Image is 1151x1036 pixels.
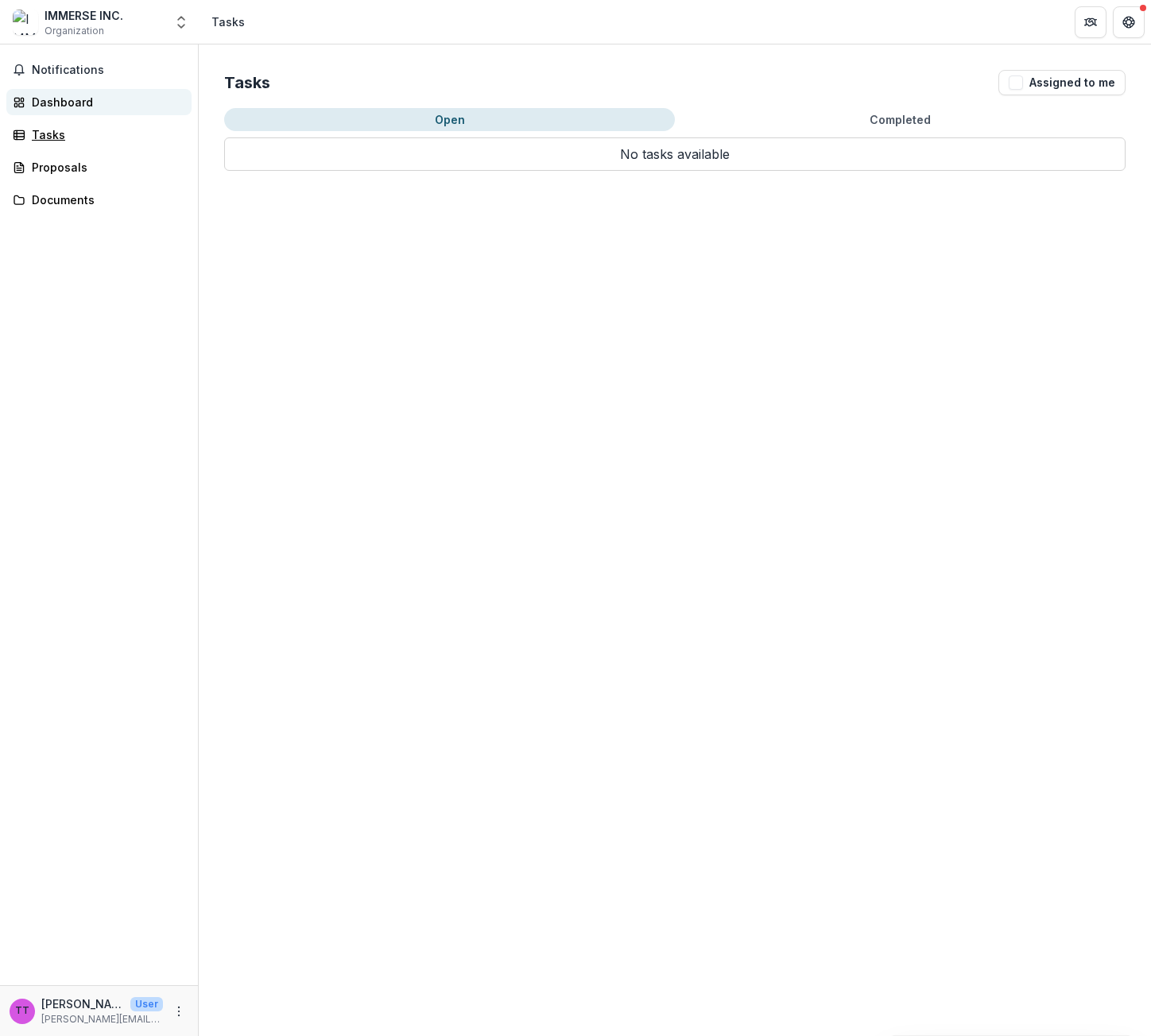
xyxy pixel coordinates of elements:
h2: Tasks [224,73,270,92]
button: Completed [675,108,1126,131]
div: Dashboard [32,94,179,110]
button: Open entity switcher [170,6,192,38]
button: Notifications [6,57,192,83]
button: Open [224,108,675,131]
p: [PERSON_NAME][EMAIL_ADDRESS][DOMAIN_NAME] [41,1012,163,1026]
div: IMMERSE INC. [45,7,123,24]
div: Documents [32,191,179,208]
nav: breadcrumb [205,10,251,33]
a: Dashboard [6,89,192,115]
button: Assigned to me [998,70,1126,95]
img: IMMERSE INC. [13,10,38,35]
button: Get Help [1113,6,1145,38]
div: Proposals [32,159,179,176]
p: [PERSON_NAME] [41,995,124,1012]
button: More [169,1002,188,1021]
p: No tasks available [224,137,1126,171]
span: Notifications [32,64,185,77]
a: Tasks [6,122,192,148]
p: User [130,997,163,1011]
span: Organization [45,24,104,38]
a: Proposals [6,154,192,180]
div: Tasks [211,14,245,30]
a: Documents [6,187,192,213]
div: Tricia Thrasher [15,1006,29,1016]
div: Tasks [32,126,179,143]
button: Partners [1075,6,1106,38]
